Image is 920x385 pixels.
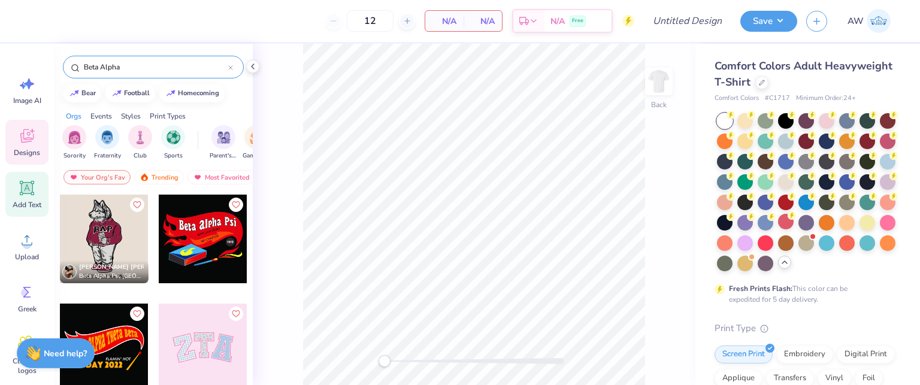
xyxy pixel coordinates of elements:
span: Fraternity [94,151,121,160]
img: Game Day Image [250,131,264,144]
div: filter for Fraternity [94,125,121,160]
div: Digital Print [837,345,895,363]
img: Fraternity Image [101,131,114,144]
span: Parent's Weekend [210,151,237,160]
div: Events [90,111,112,122]
span: Sports [164,151,183,160]
div: filter for Club [128,125,152,160]
img: Andrew Wells [867,9,891,33]
span: Free [572,17,583,25]
div: Print Type [715,322,896,335]
img: trend_line.gif [166,90,175,97]
img: Club Image [134,131,147,144]
button: filter button [161,125,185,160]
button: homecoming [159,84,225,102]
div: filter for Sorority [62,125,86,160]
button: filter button [128,125,152,160]
span: Upload [15,252,39,262]
img: most_fav.gif [193,173,202,181]
input: – – [347,10,394,32]
div: Most Favorited [187,170,255,184]
span: Designs [14,148,40,157]
button: Like [130,307,144,321]
div: football [124,90,150,96]
input: Try "Alpha" [83,61,228,73]
button: filter button [62,125,86,160]
input: Untitled Design [643,9,731,33]
span: Greek [18,304,37,314]
button: football [105,84,155,102]
button: filter button [210,125,237,160]
div: bear [81,90,96,96]
span: Sorority [63,151,86,160]
span: Minimum Order: 24 + [796,93,856,104]
span: Comfort Colors Adult Heavyweight T-Shirt [715,59,892,89]
span: [PERSON_NAME] [PERSON_NAME] [79,263,180,271]
img: Back [647,69,671,93]
div: Print Types [150,111,186,122]
strong: Fresh Prints Flash: [729,284,792,293]
button: filter button [243,125,270,160]
button: filter button [94,125,121,160]
a: AW [842,9,896,33]
div: Trending [134,170,184,184]
div: Your Org's Fav [63,170,131,184]
img: most_fav.gif [69,173,78,181]
button: bear [63,84,101,102]
div: Back [651,99,667,110]
span: Comfort Colors [715,93,759,104]
img: Parent's Weekend Image [217,131,231,144]
strong: Need help? [44,348,87,359]
span: N/A [471,15,495,28]
span: N/A [550,15,565,28]
span: Add Text [13,200,41,210]
div: This color can be expedited for 5 day delivery. [729,283,876,305]
span: Image AI [13,96,41,105]
div: filter for Game Day [243,125,270,160]
button: Like [229,198,243,212]
div: Accessibility label [379,355,391,367]
img: Sports Image [167,131,180,144]
div: homecoming [178,90,219,96]
span: AW [848,14,864,28]
div: filter for Parent's Weekend [210,125,237,160]
div: filter for Sports [161,125,185,160]
span: N/A [432,15,456,28]
div: Styles [121,111,141,122]
img: Sorority Image [68,131,81,144]
span: Clipart & logos [7,356,47,375]
div: Screen Print [715,345,773,363]
button: Like [130,198,144,212]
div: Orgs [66,111,81,122]
span: # C1717 [765,93,790,104]
span: Beta Alpha Psi, [GEOGRAPHIC_DATA][US_STATE] [79,272,144,281]
div: Embroidery [776,345,833,363]
span: Game Day [243,151,270,160]
img: trending.gif [140,173,149,181]
span: Club [134,151,147,160]
button: Save [740,11,797,32]
img: trend_line.gif [69,90,79,97]
img: trend_line.gif [112,90,122,97]
button: Like [229,307,243,321]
